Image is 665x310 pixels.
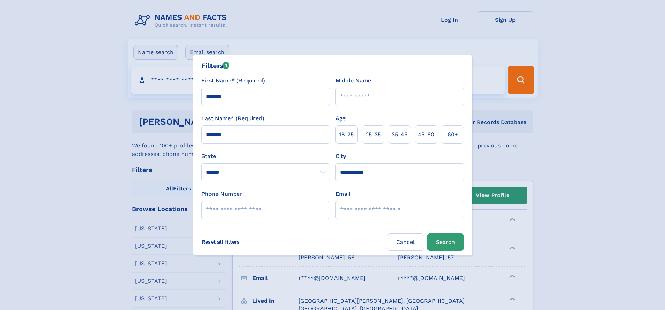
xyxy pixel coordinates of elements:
[335,152,346,160] label: City
[201,77,265,85] label: First Name* (Required)
[427,233,464,251] button: Search
[201,152,330,160] label: State
[387,233,424,251] label: Cancel
[365,130,381,139] span: 25‑35
[335,190,350,198] label: Email
[197,233,244,250] label: Reset all filters
[201,190,242,198] label: Phone Number
[418,130,434,139] span: 45‑60
[335,77,371,85] label: Middle Name
[201,60,230,71] div: Filters
[339,130,354,139] span: 18‑25
[448,130,458,139] span: 60+
[392,130,407,139] span: 35‑45
[201,114,264,123] label: Last Name* (Required)
[335,114,346,123] label: Age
